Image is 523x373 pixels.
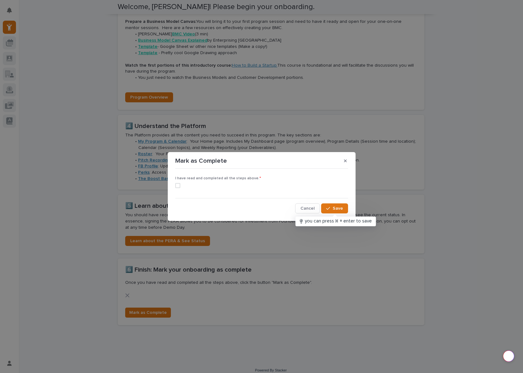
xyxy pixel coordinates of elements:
span: I have read and completed all the steps above. [175,176,261,180]
button: Save [321,203,348,213]
span: Cancel [300,206,315,211]
button: Cancel [295,203,320,213]
p: Mark as Complete [175,157,227,165]
span: Save [333,206,343,211]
